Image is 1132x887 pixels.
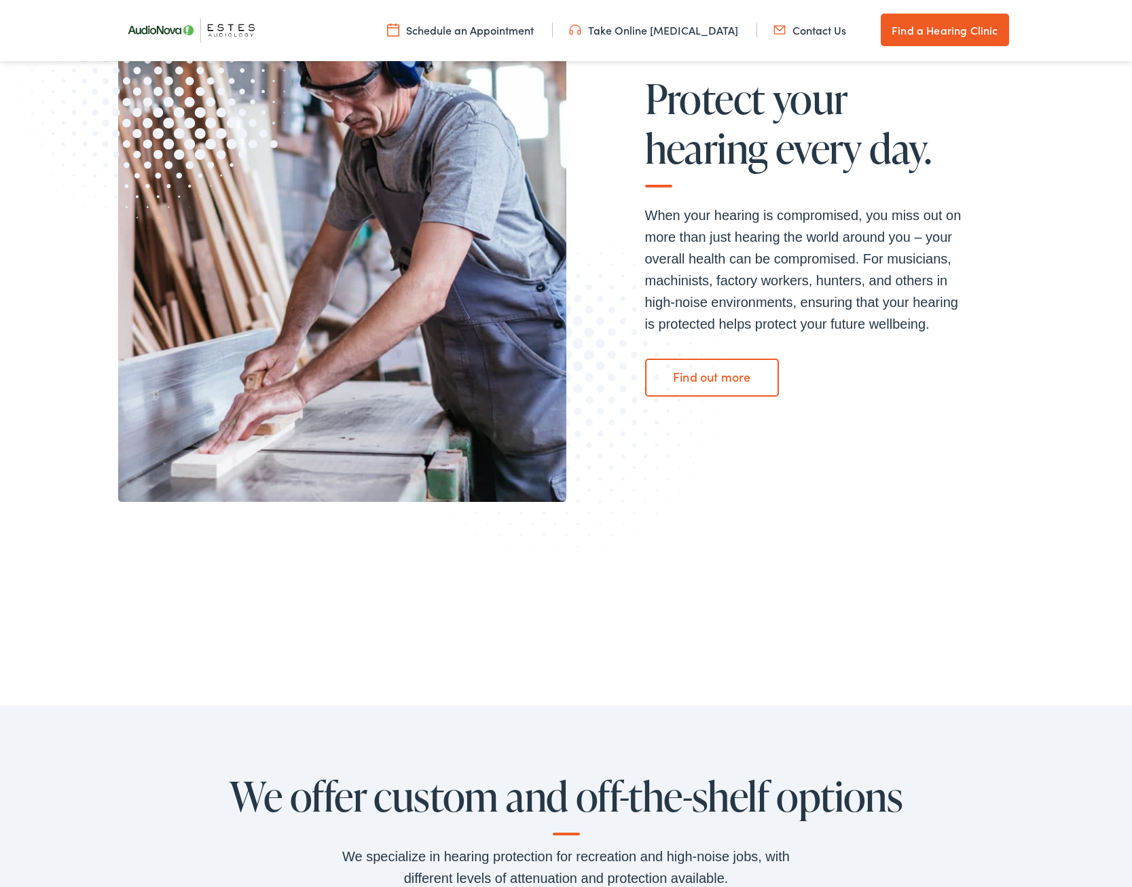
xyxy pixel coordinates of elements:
a: Find out more [645,359,780,397]
img: utility icon [569,22,581,37]
img: utility icon [773,22,786,37]
h2: We offer custom and off-the-shelf options [105,774,1028,835]
a: Contact Us [773,22,846,37]
span: your [773,76,848,121]
span: every [775,126,862,170]
p: When your hearing is compromised, you miss out on more than just hearing the world around you – y... [645,204,971,335]
a: Schedule an Appointment [387,22,534,37]
img: Bottom portion of a graphic image with a halftone pattern, adding to the site's aesthetic appeal. [387,228,746,598]
a: Find a Hearing Clinic [881,14,1008,46]
img: utility icon [387,22,399,37]
span: hearing [645,126,768,170]
span: Protect [645,76,765,121]
span: day. [869,126,932,170]
a: Take Online [MEDICAL_DATA] [569,22,738,37]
